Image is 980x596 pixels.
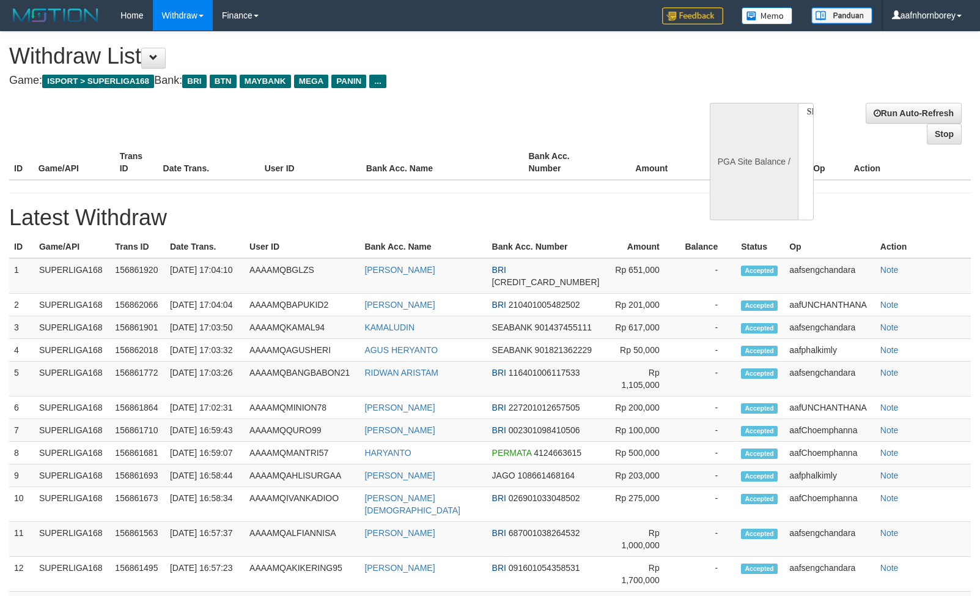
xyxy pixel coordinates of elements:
td: Rp 275,000 [609,487,677,522]
td: - [678,522,736,557]
td: aafChoemphanna [784,487,875,522]
th: Balance [678,236,736,258]
td: Rp 1,700,000 [609,557,677,592]
td: AAAAMQBGLZS [245,258,359,294]
th: ID [9,145,34,180]
span: Accepted [741,346,778,356]
a: Run Auto-Refresh [866,103,962,124]
span: 091601054358531 [509,563,580,573]
td: 156862066 [110,294,165,316]
a: Note [880,300,899,310]
td: [DATE] 17:03:26 [165,362,245,397]
span: 227201012657505 [509,403,580,412]
td: Rp 203,000 [609,464,677,487]
td: - [678,464,736,487]
span: BRI [492,368,506,378]
th: Amount [609,236,677,258]
td: 3 [9,316,34,339]
span: PERMATA [492,448,532,458]
a: [PERSON_NAME] [364,425,435,435]
td: [DATE] 16:59:43 [165,419,245,442]
th: Balance [686,145,761,180]
td: [DATE] 17:02:31 [165,397,245,419]
span: Accepted [741,266,778,276]
a: Note [880,528,899,538]
a: Note [880,265,899,275]
img: Feedback.jpg [662,7,723,24]
td: aafsengchandara [784,316,875,339]
span: Accepted [741,403,778,414]
span: 901437455111 [535,322,592,332]
th: Amount [605,145,686,180]
td: aafUNCHANTHANA [784,294,875,316]
td: aafChoemphanna [784,419,875,442]
td: AAAAMQBANGBABON21 [245,362,359,397]
span: Accepted [741,494,778,504]
th: Op [784,236,875,258]
a: [PERSON_NAME] [364,528,435,538]
span: Accepted [741,529,778,539]
td: - [678,258,736,294]
span: BRI [492,563,506,573]
a: Note [880,471,899,480]
span: MEGA [294,75,329,88]
td: [DATE] 16:59:07 [165,442,245,464]
th: Action [849,145,971,180]
td: Rp 1,105,000 [609,362,677,397]
td: [DATE] 16:58:44 [165,464,245,487]
td: 156861673 [110,487,165,522]
a: Note [880,493,899,503]
td: aafsengchandara [784,258,875,294]
th: Op [808,145,849,180]
a: Note [880,425,899,435]
th: Game/API [34,236,110,258]
span: Accepted [741,449,778,459]
a: [PERSON_NAME] [364,563,435,573]
span: BRI [492,528,506,538]
a: Note [880,345,899,355]
th: Status [736,236,784,258]
td: 11 [9,522,34,557]
span: BRI [182,75,206,88]
th: Action [875,236,971,258]
td: 9 [9,464,34,487]
div: PGA Site Balance / [710,103,798,220]
h1: Withdraw List [9,44,641,69]
a: Note [880,403,899,412]
td: aafphalkimly [784,339,875,362]
span: BRI [492,300,506,310]
td: 5 [9,362,34,397]
a: RIDWAN ARISTAM [364,368,438,378]
td: [DATE] 17:03:50 [165,316,245,339]
td: AAAAMQBAPUKID2 [245,294,359,316]
td: AAAAMQAHLISURGAA [245,464,359,487]
td: SUPERLIGA168 [34,397,110,419]
th: User ID [245,236,359,258]
h4: Game: Bank: [9,75,641,87]
span: 901821362229 [535,345,592,355]
td: 7 [9,419,34,442]
td: [DATE] 17:03:32 [165,339,245,362]
td: AAAAMQALFIANNISA [245,522,359,557]
td: 156861563 [110,522,165,557]
span: 687001038264532 [509,528,580,538]
span: BRI [492,493,506,503]
h1: Latest Withdraw [9,206,971,230]
a: KAMALUDIN [364,322,414,332]
th: Bank Acc. Name [361,145,524,180]
span: BRI [492,403,506,412]
a: Stop [927,124,962,144]
img: MOTION_logo.png [9,6,102,24]
td: [DATE] 16:57:23 [165,557,245,592]
span: SEABANK [492,322,532,332]
td: 156861693 [110,464,165,487]
td: SUPERLIGA168 [34,316,110,339]
span: Accepted [741,471,778,482]
span: 002301098410506 [509,425,580,435]
td: 156861920 [110,258,165,294]
td: Rp 201,000 [609,294,677,316]
td: - [678,362,736,397]
td: AAAAMQMANTRI57 [245,442,359,464]
td: AAAAMQQURO99 [245,419,359,442]
td: 10 [9,487,34,522]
